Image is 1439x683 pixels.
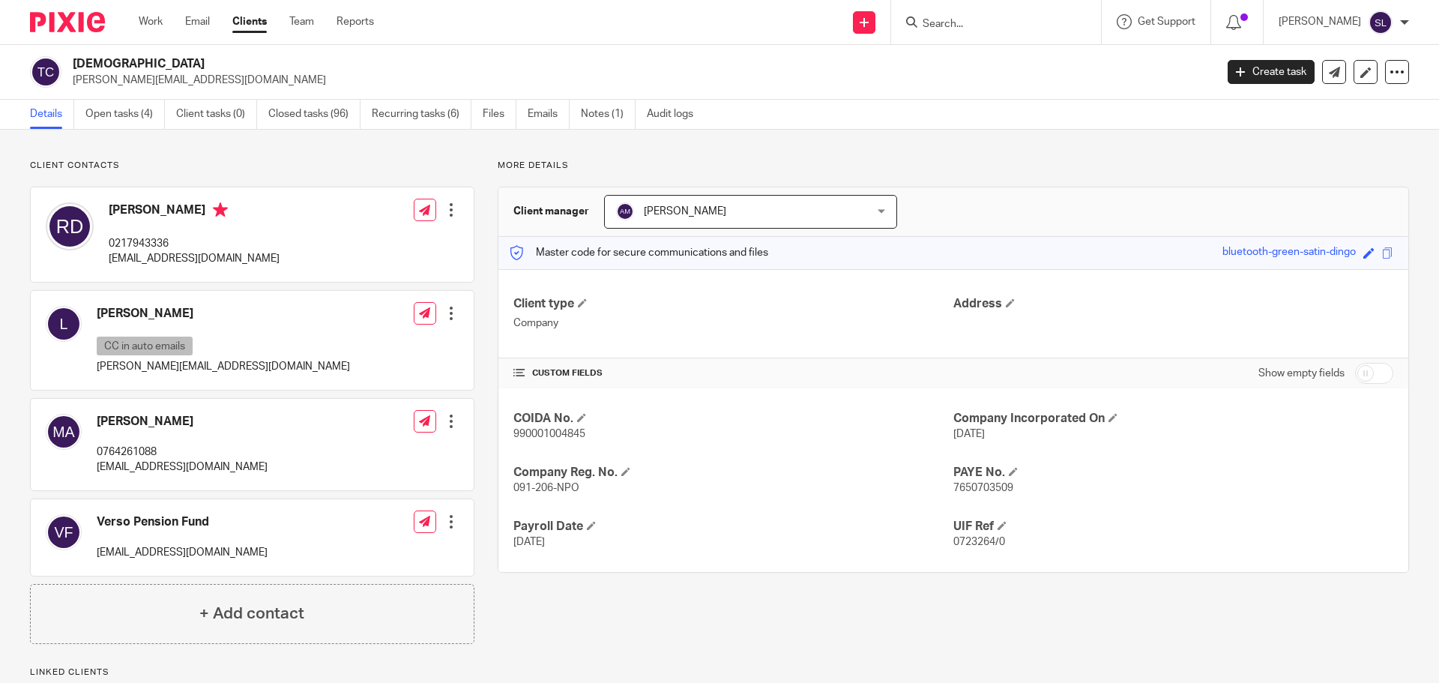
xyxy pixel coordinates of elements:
[647,100,705,129] a: Audit logs
[232,14,267,29] a: Clients
[528,100,570,129] a: Emails
[30,56,61,88] img: svg%3E
[644,206,726,217] span: [PERSON_NAME]
[953,296,1393,312] h4: Address
[46,306,82,342] img: svg%3E
[953,537,1005,547] span: 0723264/0
[510,245,768,260] p: Master code for secure communications and files
[185,14,210,29] a: Email
[513,483,579,493] span: 091-206-NPO
[30,12,105,32] img: Pixie
[372,100,471,129] a: Recurring tasks (6)
[176,100,257,129] a: Client tasks (0)
[289,14,314,29] a: Team
[616,202,634,220] img: svg%3E
[109,251,280,266] p: [EMAIL_ADDRESS][DOMAIN_NAME]
[953,429,985,439] span: [DATE]
[199,602,304,625] h4: + Add contact
[97,337,193,355] p: CC in auto emails
[213,202,228,217] i: Primary
[581,100,636,129] a: Notes (1)
[97,414,268,430] h4: [PERSON_NAME]
[513,296,953,312] h4: Client type
[73,73,1205,88] p: [PERSON_NAME][EMAIL_ADDRESS][DOMAIN_NAME]
[97,545,268,560] p: [EMAIL_ADDRESS][DOMAIN_NAME]
[513,411,953,427] h4: COIDA No.
[139,14,163,29] a: Work
[513,367,953,379] h4: CUSTOM FIELDS
[97,460,268,475] p: [EMAIL_ADDRESS][DOMAIN_NAME]
[268,100,360,129] a: Closed tasks (96)
[483,100,516,129] a: Files
[30,667,474,679] p: Linked clients
[953,483,1013,493] span: 7650703509
[97,514,268,530] h4: Verso Pension Fund
[513,429,585,439] span: 990001004845
[498,160,1409,172] p: More details
[513,537,545,547] span: [DATE]
[109,236,280,251] p: 0217943336
[1228,60,1315,84] a: Create task
[513,465,953,481] h4: Company Reg. No.
[97,359,350,374] p: [PERSON_NAME][EMAIL_ADDRESS][DOMAIN_NAME]
[85,100,165,129] a: Open tasks (4)
[513,204,589,219] h3: Client manager
[97,445,268,460] p: 0764261088
[46,414,82,450] img: svg%3E
[46,202,94,250] img: svg%3E
[1279,14,1361,29] p: [PERSON_NAME]
[953,519,1393,535] h4: UIF Ref
[73,56,979,72] h2: [DEMOGRAPHIC_DATA]
[1369,10,1393,34] img: svg%3E
[30,160,474,172] p: Client contacts
[30,100,74,129] a: Details
[953,465,1393,481] h4: PAYE No.
[97,306,350,322] h4: [PERSON_NAME]
[921,18,1056,31] input: Search
[109,202,280,221] h4: [PERSON_NAME]
[513,519,953,535] h4: Payroll Date
[1258,366,1345,381] label: Show empty fields
[337,14,374,29] a: Reports
[46,514,82,550] img: svg%3E
[513,316,953,331] p: Company
[1222,244,1356,262] div: bluetooth-green-satin-dingo
[953,411,1393,427] h4: Company Incorporated On
[1138,16,1195,27] span: Get Support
